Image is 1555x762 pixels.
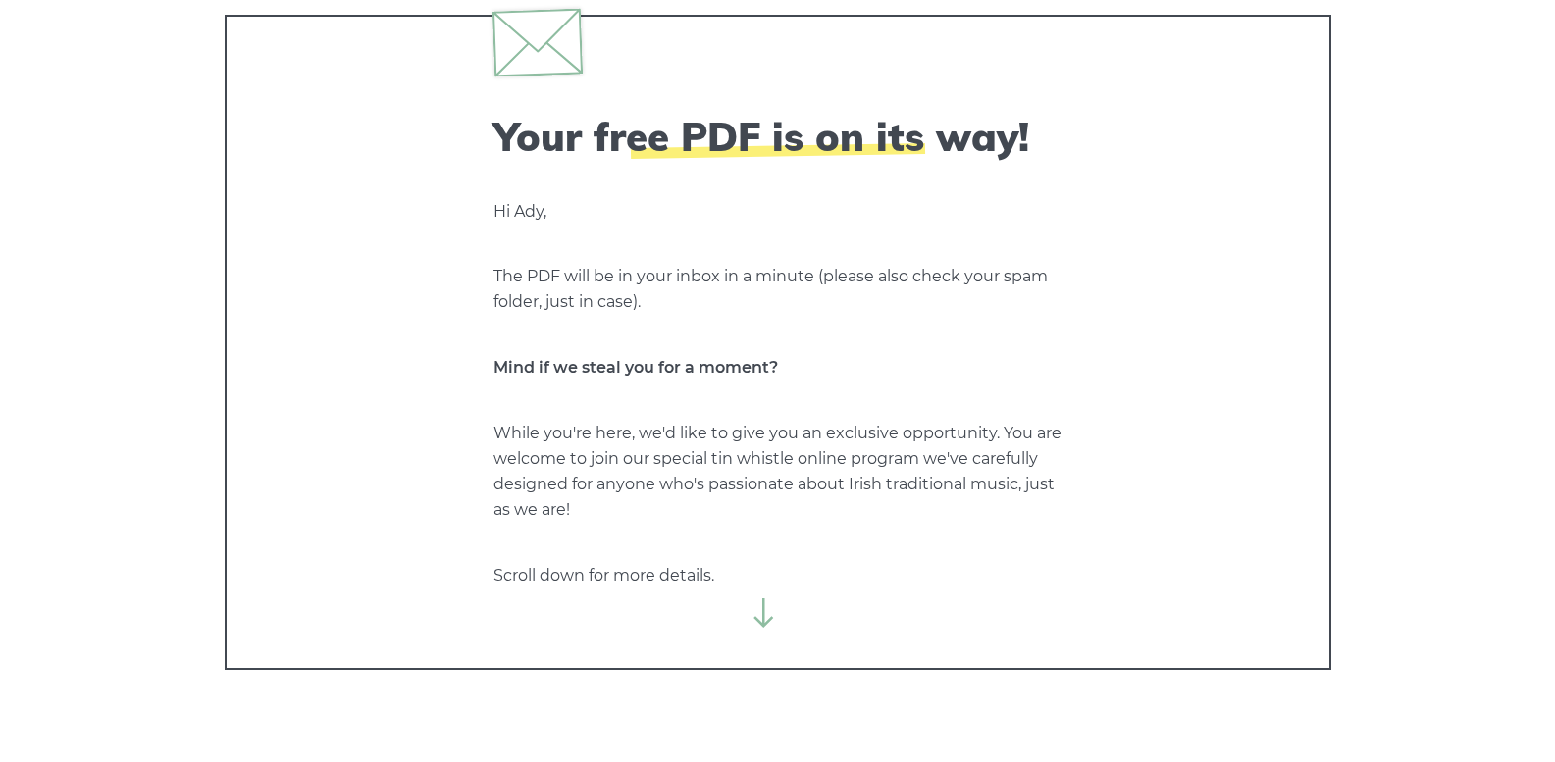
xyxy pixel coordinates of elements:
[493,264,1063,315] p: The PDF will be in your inbox in a minute (please also check your spam folder, just in case).
[493,199,1063,225] p: Hi Ady,
[493,563,1063,588] p: Scroll down for more details.
[493,421,1063,523] p: While you're here, we'd like to give you an exclusive opportunity. You are welcome to join our sp...
[493,113,1063,160] h2: Your free PDF is on its way!
[493,358,778,377] strong: Mind if we steal you for a moment?
[492,8,582,76] img: envelope.svg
